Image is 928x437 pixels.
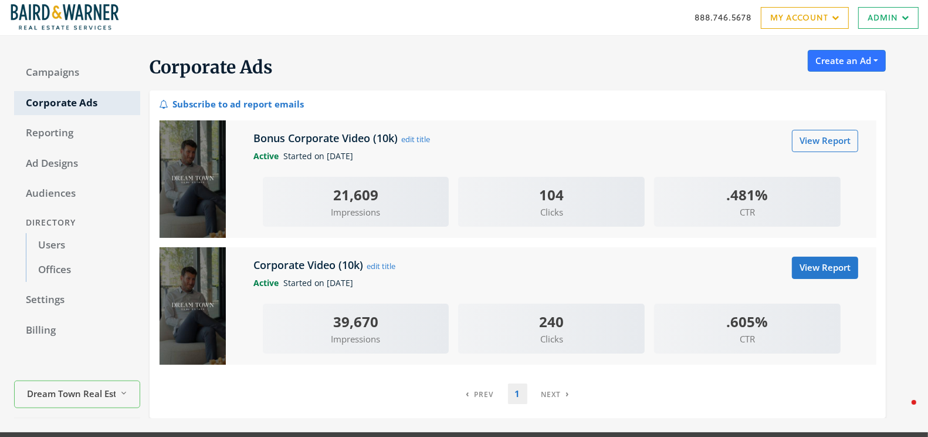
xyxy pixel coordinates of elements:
nav: pagination [459,384,577,404]
button: edit title [367,260,397,273]
iframe: Intercom live chat [888,397,916,425]
a: Billing [14,318,140,343]
a: View Report [792,257,858,278]
a: Settings [14,288,140,312]
img: Adwerx [9,3,120,32]
a: View Report [792,130,858,152]
button: Dream Town Real Estate [14,381,140,408]
img: Bonus Corporate Video (10k) [160,120,226,238]
div: Subscribe to ad report emails [159,95,304,111]
h5: Corporate Video (10k) [254,258,367,272]
a: Reporting [14,121,140,146]
span: CTR [654,332,841,346]
button: Create an Ad [808,50,886,72]
a: Users [26,233,140,258]
div: Directory [14,212,140,234]
span: CTR [654,206,841,219]
a: My Account [761,7,849,29]
div: 104 [458,184,645,206]
h5: Bonus Corporate Video (10k) [254,131,401,145]
div: 21,609 [263,184,449,206]
span: Dream Town Real Estate [28,386,116,400]
a: Offices [26,258,140,283]
span: Active [254,150,284,162]
a: 1 [508,384,527,404]
button: edit title [401,133,431,146]
span: Active [254,277,284,288]
div: .605% [654,311,841,332]
div: 39,670 [263,311,449,332]
div: Started on [DATE] [245,277,868,290]
a: Admin [858,7,919,29]
span: Corporate Ads [150,56,273,78]
span: Clicks [458,206,645,219]
span: Impressions [263,206,449,219]
div: Started on [DATE] [245,150,868,163]
a: Corporate Ads [14,91,140,116]
span: Impressions [263,332,449,346]
div: .481% [654,184,841,206]
a: Ad Designs [14,152,140,176]
a: Campaigns [14,60,140,85]
div: 240 [458,311,645,332]
img: Corporate Video (10k) [160,247,226,365]
a: Audiences [14,181,140,206]
a: 888.746.5678 [695,11,751,23]
span: Clicks [458,332,645,346]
